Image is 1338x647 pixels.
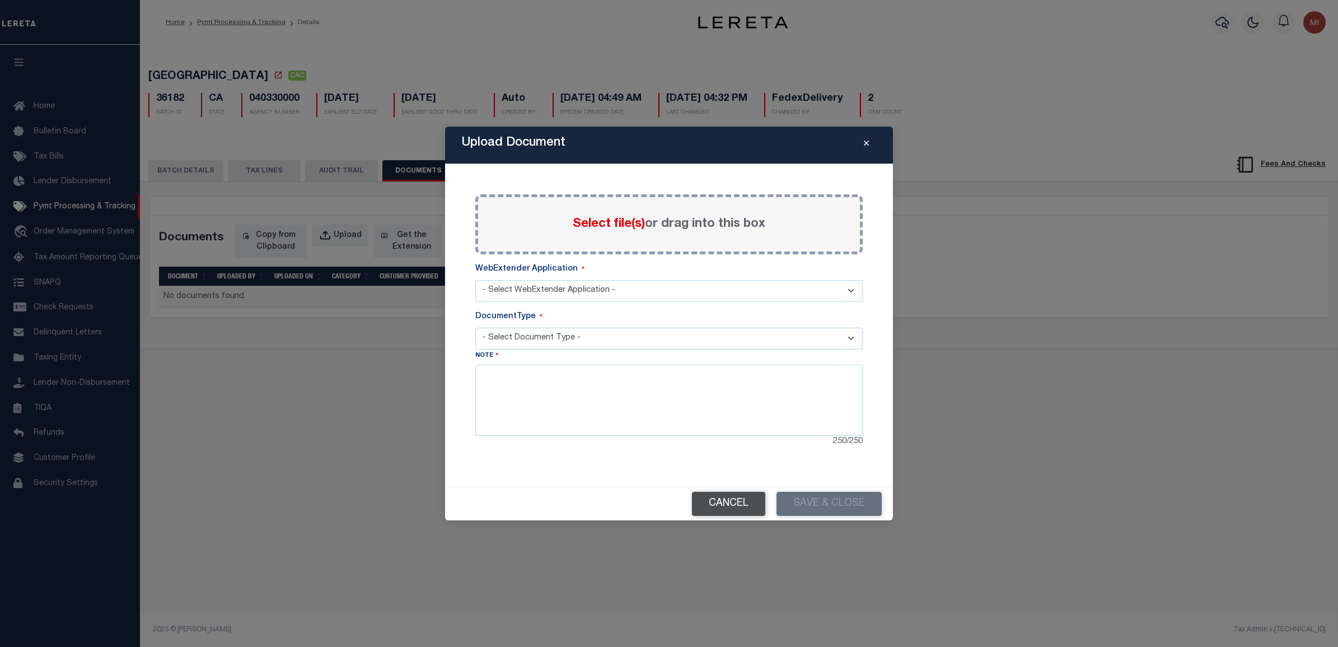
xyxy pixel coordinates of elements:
div: 250 / 250 [475,436,863,448]
button: Close [857,138,876,152]
button: Cancel [692,492,765,516]
label: Note [475,350,499,361]
label: DocumentType [475,311,542,323]
main-component: DocumentWorkspace [159,225,445,308]
label: WebExtender Application [475,263,584,276]
h5: Upload Document [462,136,565,150]
label: or drag into this box [573,215,765,234]
span: Select file(s) [573,218,645,230]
